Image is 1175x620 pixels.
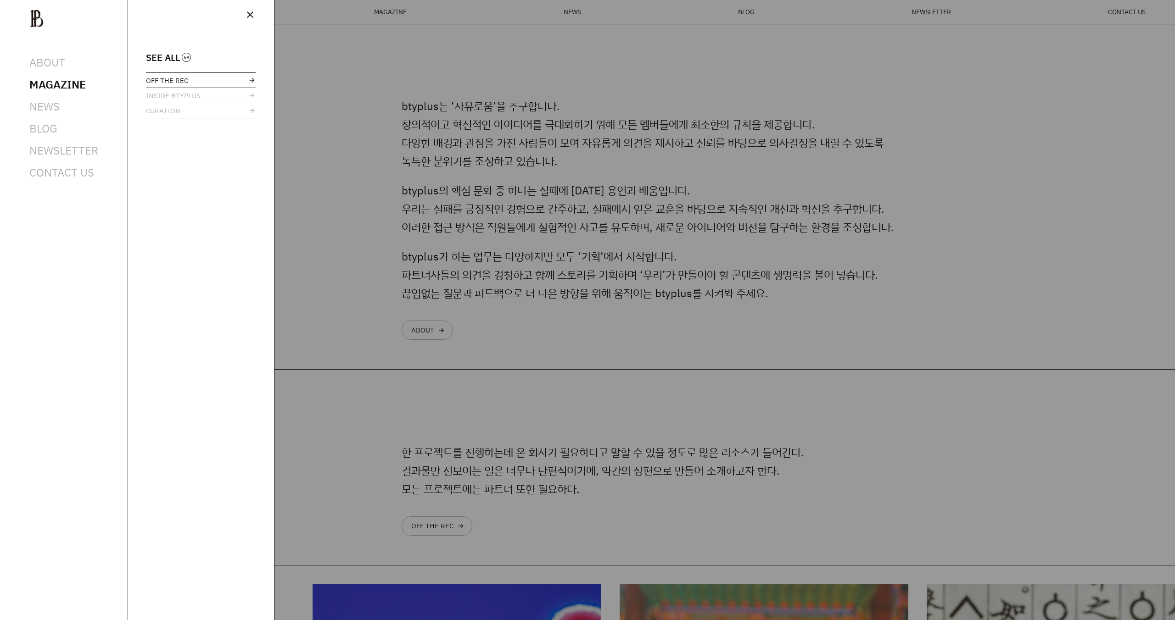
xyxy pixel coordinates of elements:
span: MAGAZINE [29,77,86,92]
a: OFF THE REC [146,73,256,88]
span: OFF THE REC [146,77,188,84]
img: ba379d5522eb3.png [29,9,44,28]
a: CONTACT US [29,165,94,180]
a: ABOUT [29,55,65,70]
a: INSIDE BTYPLUS [146,88,256,103]
a: CURATION [146,103,256,118]
a: BLOG [29,121,57,136]
a: NEWS [29,99,60,114]
span: close [245,9,256,20]
span: CURATION [146,107,180,114]
span: INSIDE BTYPLUS [146,92,201,99]
a: NEWSLETTER [29,143,98,158]
span: SEE ALL [146,54,180,61]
